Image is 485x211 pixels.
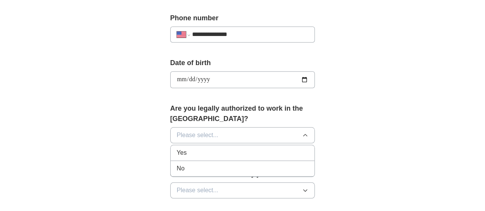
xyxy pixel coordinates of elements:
[170,103,315,124] label: Are you legally authorized to work in the [GEOGRAPHIC_DATA]?
[177,164,184,173] span: No
[177,148,187,157] span: Yes
[170,13,315,23] label: Phone number
[177,186,219,195] span: Please select...
[170,58,315,68] label: Date of birth
[177,131,219,140] span: Please select...
[170,182,315,198] button: Please select...
[170,127,315,143] button: Please select...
